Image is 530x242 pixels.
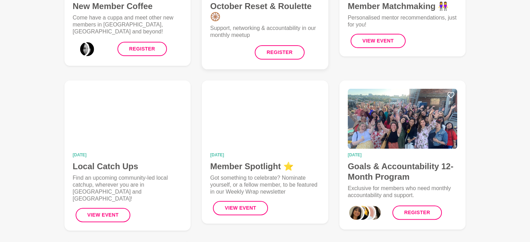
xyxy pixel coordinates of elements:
p: Got something to celebrate? Nominate yourself, or a fellow member, to be featured in our Weekly W... [210,174,320,195]
h4: Local Catch Ups [73,161,183,172]
p: Support, networking & accountability in our monthly meetup [210,25,320,39]
h4: Member Matchmaking 👭 [348,1,458,11]
h4: New Member Coffee [73,1,183,11]
time: [DATE] [210,153,320,157]
img: Goals & Accountability 12-Month Program [348,89,458,149]
p: Personalised mentor recommendations, just for you! [348,14,458,28]
p: Find an upcoming community-led local catchup, wherever you are in [GEOGRAPHIC_DATA] and [GEOGRAPH... [73,174,183,202]
time: [DATE] [73,153,183,157]
h4: October Reset & Roulette 🛞 [210,1,320,22]
a: Local Catch Ups[DATE]Local Catch UpsFind an upcoming community-led local catchup, wherever you ar... [64,80,191,231]
div: 0_Ali Adey [210,44,227,61]
button: View Event [76,208,131,222]
a: Register [117,42,167,56]
img: Local Catch Ups [73,89,183,149]
p: Exclusive for members who need monthly accountability and support. [348,185,458,199]
div: 0_April [348,204,364,221]
div: 0_Ali Adey [73,41,90,57]
a: Member Spotlight ⭐[DATE]Member Spotlight ⭐Got something to celebrate? Nominate yourself, or a fel... [202,80,328,224]
img: Member Spotlight ⭐ [210,89,320,149]
time: [DATE] [348,153,458,157]
h4: Goals & Accountability 12-Month Program [348,161,458,182]
p: Come have a cuppa and meet other new members in [GEOGRAPHIC_DATA], [GEOGRAPHIC_DATA] and beyond! [73,14,183,35]
div: 3_Christine Pietersz [365,204,382,221]
div: 1_Donna English [78,41,95,57]
div: 1_Tam Jones [354,204,370,221]
a: Register [392,205,442,220]
h4: Member Spotlight ⭐ [210,161,320,172]
a: Goals & Accountability 12-Month Program[DATE]Goals & Accountability 12-Month ProgramExclusive for... [339,80,466,229]
button: View Event [351,34,406,48]
button: View Event [213,201,268,215]
div: 2_Gabby Verma [359,204,376,221]
a: Register [255,45,304,60]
